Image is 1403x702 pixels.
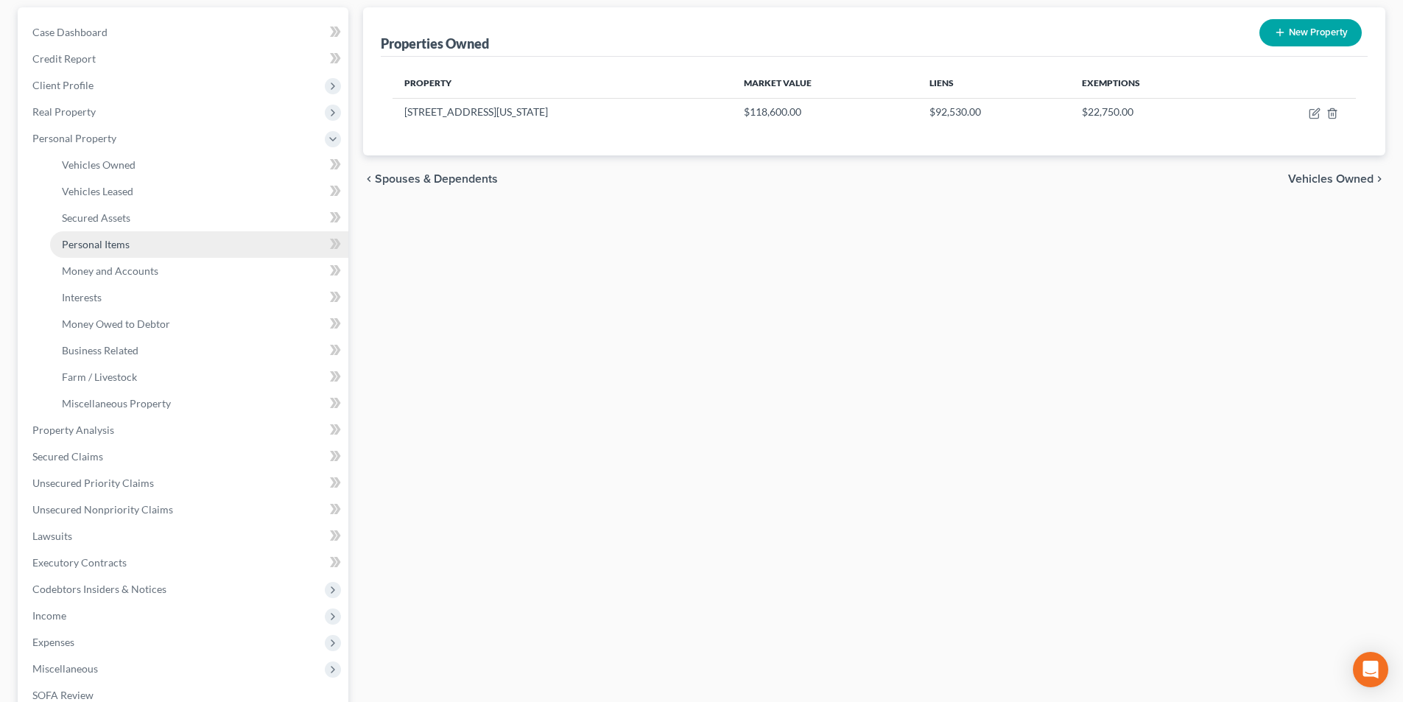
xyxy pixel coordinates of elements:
span: SOFA Review [32,689,94,701]
span: Unsecured Priority Claims [32,477,154,489]
a: Vehicles Owned [50,152,348,178]
button: Vehicles Owned chevron_right [1288,173,1385,185]
td: [STREET_ADDRESS][US_STATE] [393,98,732,126]
span: Client Profile [32,79,94,91]
th: Property [393,69,732,98]
a: Lawsuits [21,523,348,550]
a: Personal Items [50,231,348,258]
i: chevron_right [1374,173,1385,185]
span: Secured Claims [32,450,103,463]
td: $92,530.00 [918,98,1070,126]
span: Codebtors Insiders & Notices [32,583,166,595]
td: $118,600.00 [732,98,918,126]
th: Market Value [732,69,918,98]
span: Lawsuits [32,530,72,542]
th: Exemptions [1070,69,1236,98]
span: Personal Property [32,132,116,144]
span: Expenses [32,636,74,648]
span: Real Property [32,105,96,118]
a: Unsecured Nonpriority Claims [21,496,348,523]
a: Secured Claims [21,443,348,470]
th: Liens [918,69,1070,98]
span: Credit Report [32,52,96,65]
span: Executory Contracts [32,556,127,569]
a: Money and Accounts [50,258,348,284]
span: Vehicles Owned [1288,173,1374,185]
span: Unsecured Nonpriority Claims [32,503,173,516]
td: $22,750.00 [1070,98,1236,126]
span: Miscellaneous Property [62,397,171,410]
a: Interests [50,284,348,311]
a: Property Analysis [21,417,348,443]
span: Vehicles Leased [62,185,133,197]
div: Properties Owned [381,35,489,52]
a: Unsecured Priority Claims [21,470,348,496]
span: Income [32,609,66,622]
a: Secured Assets [50,205,348,231]
span: Case Dashboard [32,26,108,38]
div: Open Intercom Messenger [1353,652,1388,687]
button: New Property [1259,19,1362,46]
span: Money Owed to Debtor [62,317,170,330]
a: Case Dashboard [21,19,348,46]
a: Vehicles Leased [50,178,348,205]
a: Business Related [50,337,348,364]
span: Secured Assets [62,211,130,224]
i: chevron_left [363,173,375,185]
span: Property Analysis [32,424,114,436]
span: Spouses & Dependents [375,173,498,185]
a: Farm / Livestock [50,364,348,390]
span: Business Related [62,344,138,357]
span: Vehicles Owned [62,158,136,171]
button: chevron_left Spouses & Dependents [363,173,498,185]
span: Farm / Livestock [62,371,137,383]
span: Personal Items [62,238,130,250]
span: Money and Accounts [62,264,158,277]
span: Interests [62,291,102,303]
span: Miscellaneous [32,662,98,675]
a: Executory Contracts [21,550,348,576]
a: Credit Report [21,46,348,72]
a: Miscellaneous Property [50,390,348,417]
a: Money Owed to Debtor [50,311,348,337]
